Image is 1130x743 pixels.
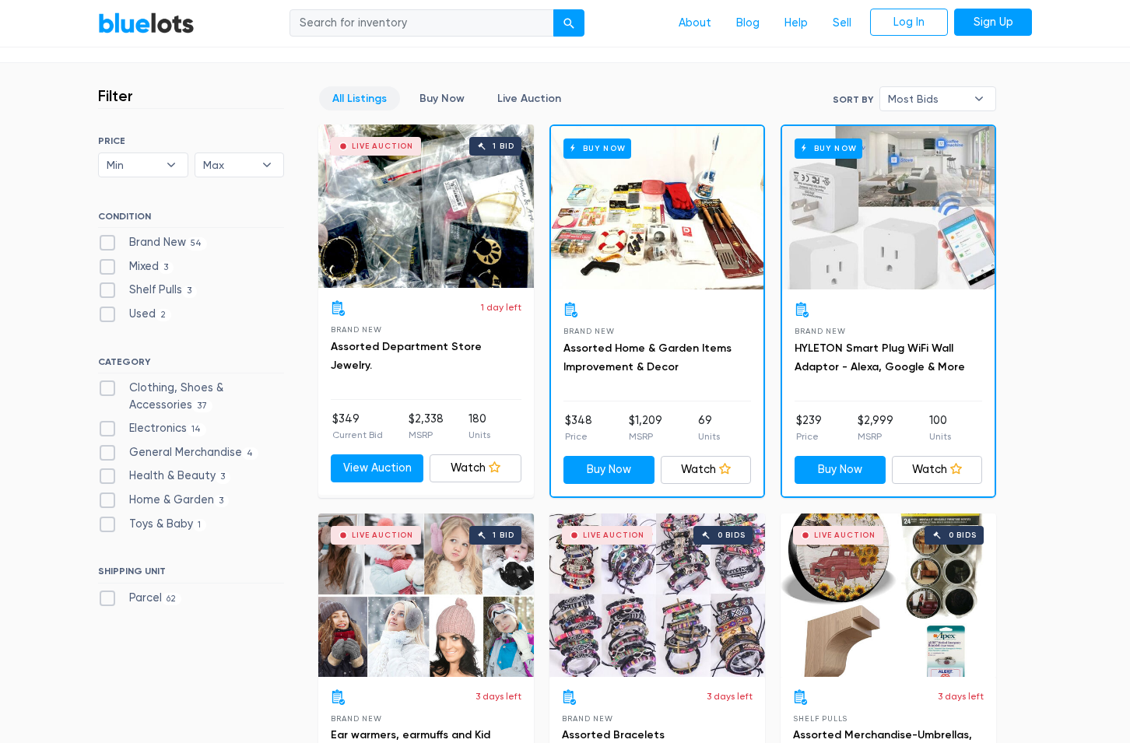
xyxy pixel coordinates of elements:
[159,261,174,274] span: 3
[661,456,752,484] a: Watch
[724,9,772,38] a: Blog
[468,411,490,442] li: 180
[583,531,644,539] div: Live Auction
[98,211,284,228] h6: CONDITION
[98,86,133,105] h3: Filter
[98,590,181,607] label: Parcel
[331,340,482,372] a: Assorted Department Store Jewelry.
[98,356,284,373] h6: CATEGORY
[468,428,490,442] p: Units
[698,429,720,443] p: Units
[565,429,592,443] p: Price
[551,126,763,289] a: Buy Now
[858,412,893,443] li: $2,999
[629,412,662,443] li: $1,209
[156,309,171,321] span: 2
[963,87,995,110] b: ▾
[192,400,212,412] span: 37
[318,513,534,677] a: Live Auction 1 bid
[666,9,724,38] a: About
[565,412,592,443] li: $348
[820,9,864,38] a: Sell
[331,325,381,334] span: Brand New
[242,447,258,460] span: 4
[698,412,720,443] li: 69
[562,714,612,723] span: Brand New
[563,327,614,335] span: Brand New
[332,411,383,442] li: $349
[718,531,746,539] div: 0 bids
[707,689,753,703] p: 3 days left
[98,258,174,275] label: Mixed
[203,153,254,177] span: Max
[98,516,206,533] label: Toys & Baby
[186,237,207,250] span: 54
[476,689,521,703] p: 3 days left
[929,429,951,443] p: Units
[562,728,665,741] a: Assorted Bracelets
[888,87,966,110] span: Most Bids
[814,531,876,539] div: Live Auction
[892,456,983,484] a: Watch
[409,428,444,442] p: MSRP
[98,234,207,251] label: Brand New
[782,126,995,289] a: Buy Now
[772,9,820,38] a: Help
[332,428,383,442] p: Current Bid
[795,342,965,373] a: HYLETON Smart Plug WiFi Wall Adaptor - Alexa, Google & More
[193,519,206,531] span: 1
[793,714,847,723] span: Shelf Pulls
[563,138,631,158] h6: Buy Now
[331,454,423,482] a: View Auction
[331,714,381,723] span: Brand New
[290,9,554,37] input: Search for inventory
[406,86,478,110] a: Buy Now
[107,153,158,177] span: Min
[833,93,873,107] label: Sort By
[98,282,197,299] label: Shelf Pulls
[319,86,400,110] a: All Listings
[318,124,534,288] a: Live Auction 1 bid
[98,468,230,485] label: Health & Beauty
[98,492,229,509] label: Home & Garden
[795,456,886,484] a: Buy Now
[409,411,444,442] li: $2,338
[251,153,283,177] b: ▾
[98,306,171,323] label: Used
[214,495,229,507] span: 3
[98,135,284,146] h6: PRICE
[98,444,258,461] label: General Merchandise
[493,142,514,150] div: 1 bid
[795,138,862,158] h6: Buy Now
[549,513,765,677] a: Live Auction 0 bids
[98,420,206,437] label: Electronics
[98,12,195,34] a: BlueLots
[484,86,574,110] a: Live Auction
[98,566,284,583] h6: SHIPPING UNIT
[493,531,514,539] div: 1 bid
[938,689,984,703] p: 3 days left
[563,456,654,484] a: Buy Now
[216,471,230,484] span: 3
[430,454,522,482] a: Watch
[98,380,284,413] label: Clothing, Shoes & Accessories
[182,286,197,298] span: 3
[352,531,413,539] div: Live Auction
[949,531,977,539] div: 0 bids
[781,513,996,677] a: Live Auction 0 bids
[352,142,413,150] div: Live Auction
[795,327,845,335] span: Brand New
[796,429,822,443] p: Price
[858,429,893,443] p: MSRP
[155,153,188,177] b: ▾
[629,429,662,443] p: MSRP
[481,300,521,314] p: 1 day left
[187,423,206,436] span: 14
[929,412,951,443] li: 100
[162,593,181,605] span: 62
[870,9,948,37] a: Log In
[563,342,732,373] a: Assorted Home & Garden Items Improvement & Decor
[796,412,822,443] li: $239
[954,9,1032,37] a: Sign Up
